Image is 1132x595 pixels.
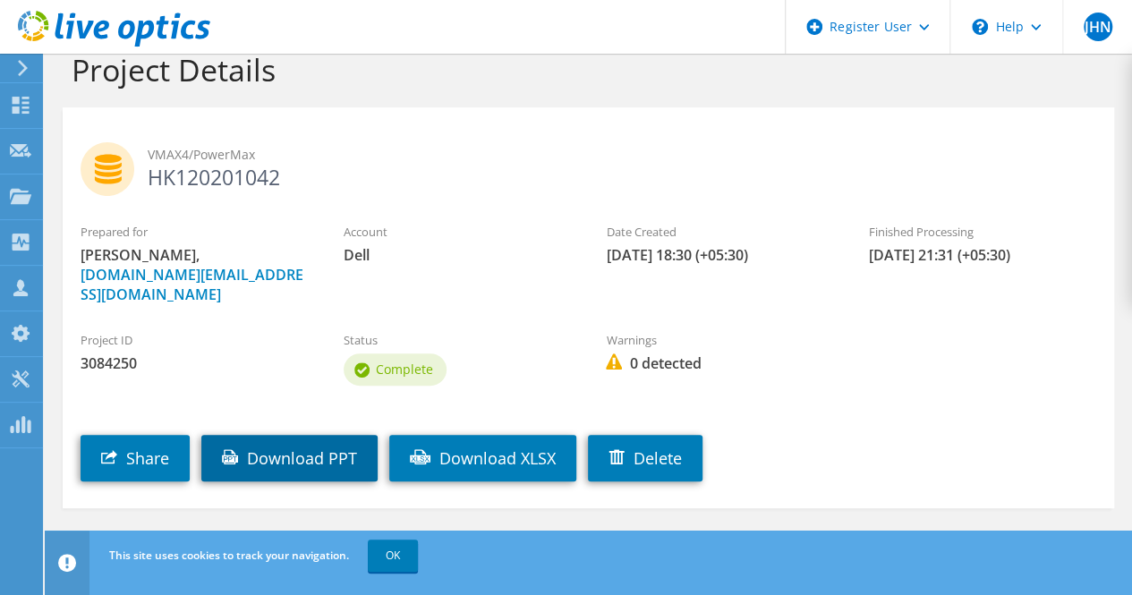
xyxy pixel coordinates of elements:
span: [DATE] 18:30 (+05:30) [606,245,833,265]
span: [DATE] 21:31 (+05:30) [869,245,1096,265]
a: Download PPT [201,435,378,481]
h1: Project Details [72,51,1096,89]
span: Dell [344,245,571,265]
label: Warnings [606,331,833,349]
span: This site uses cookies to track your navigation. [109,548,349,563]
span: VMAX4/PowerMax [148,145,1096,165]
label: Finished Processing [869,223,1096,241]
label: Date Created [606,223,833,241]
svg: \n [972,19,988,35]
a: Share [81,435,190,481]
span: JHN [1084,13,1112,41]
a: [DOMAIN_NAME][EMAIL_ADDRESS][DOMAIN_NAME] [81,265,303,304]
span: [PERSON_NAME], [81,245,308,304]
label: Account [344,223,571,241]
label: Prepared for [81,223,308,241]
a: Delete [588,435,702,481]
span: Complete [376,361,433,378]
h2: HK120201042 [81,142,1096,187]
span: 0 detected [606,353,833,373]
span: 3084250 [81,353,308,373]
a: OK [368,540,418,572]
label: Status [344,331,571,349]
label: Project ID [81,331,308,349]
a: Download XLSX [389,435,576,481]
